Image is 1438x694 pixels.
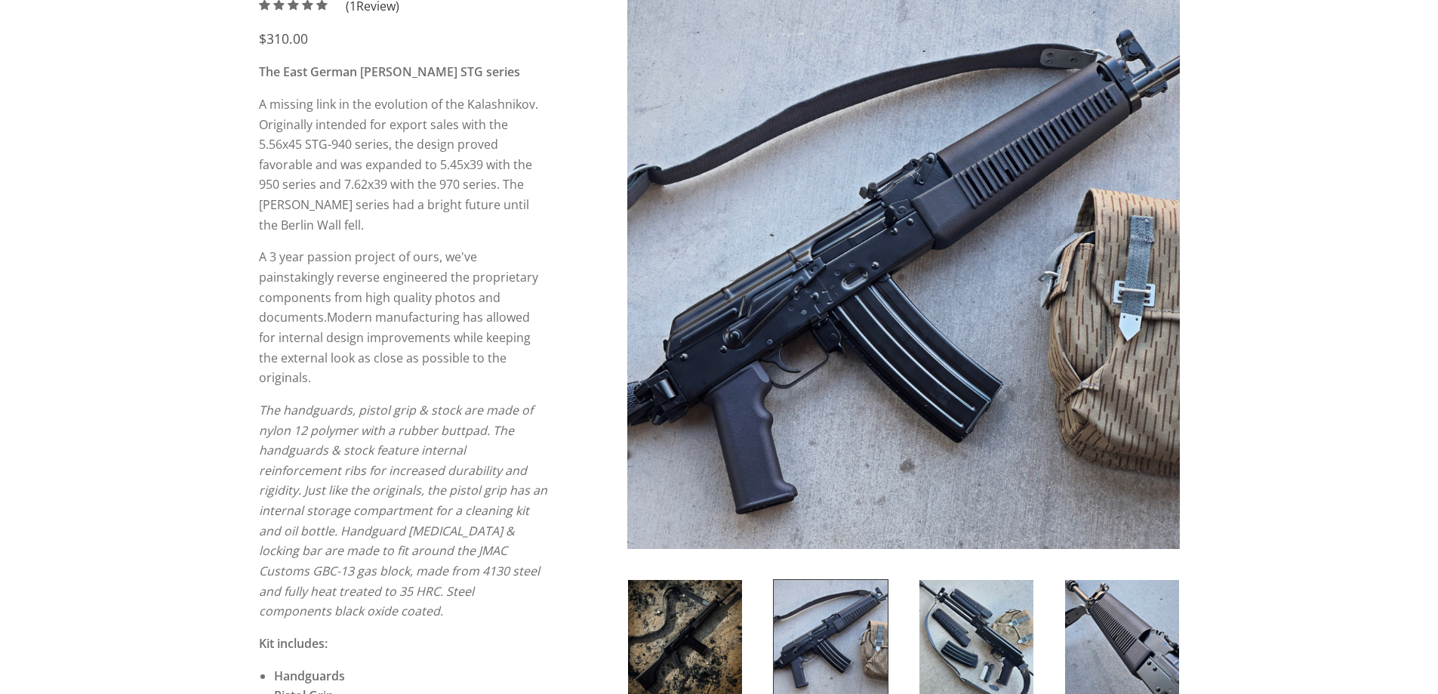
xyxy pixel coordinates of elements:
span: $310.00 [259,29,308,48]
span: Modern manufacturing has allowed for internal design improvements while keeping the external look... [259,309,531,386]
em: The handguards, pistol grip & stock are made of nylon 12 polymer with a rubber buttpad. The handg... [259,402,547,619]
strong: Kit includes: [259,635,328,652]
p: A 3 year passion project of ours, we've painstakingly reverse engineered the proprietary componen... [259,247,548,387]
strong: The East German [PERSON_NAME] STG series [259,63,520,80]
p: A missing link in the evolution of the Kalashnikov. Originally intended for export sales with the... [259,94,548,235]
strong: Handguards [274,668,345,684]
